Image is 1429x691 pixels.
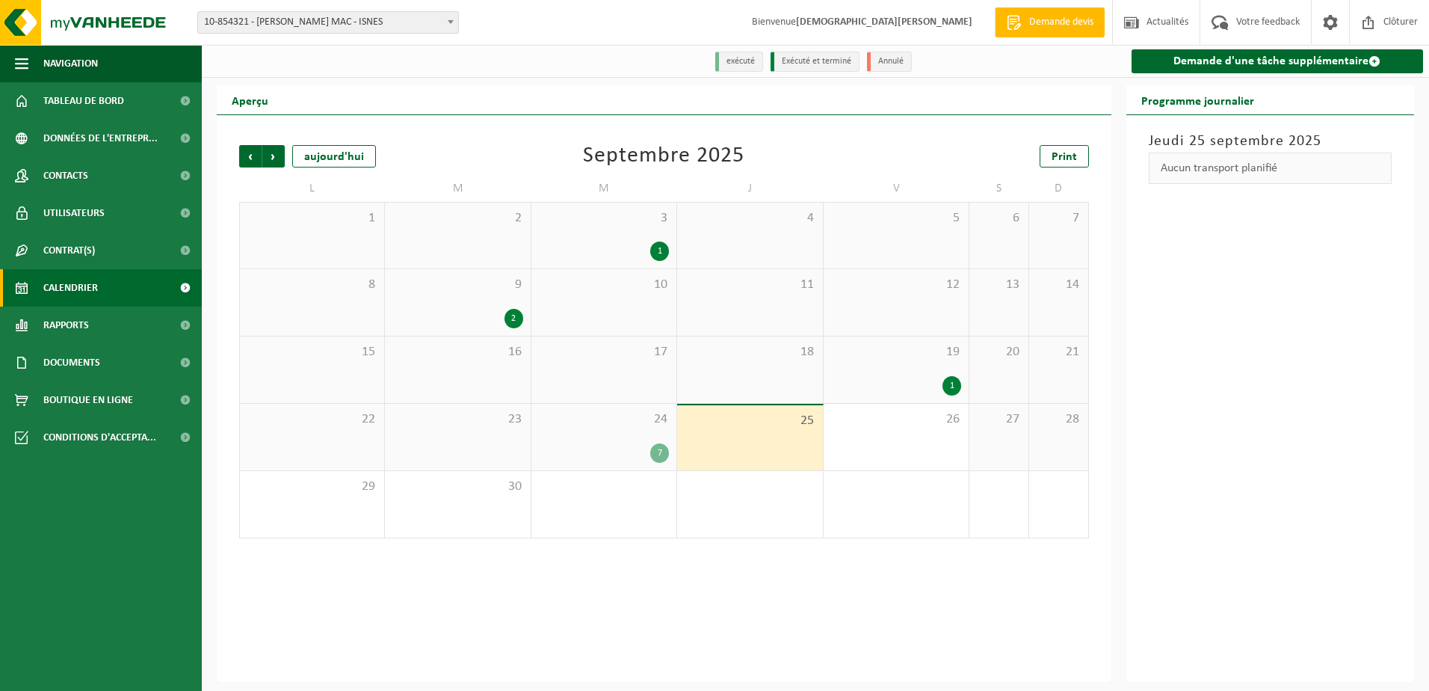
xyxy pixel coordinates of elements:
[217,85,283,114] h2: Aperçu
[1037,210,1081,227] span: 7
[247,479,377,495] span: 29
[392,479,522,495] span: 30
[650,242,669,261] div: 1
[1025,15,1097,30] span: Demande devis
[239,145,262,168] span: Précédent
[824,175,969,202] td: V
[771,52,859,72] li: Exécuté et terminé
[239,175,385,202] td: L
[1149,153,1392,184] div: Aucun transport planifié
[969,175,1029,202] td: S
[867,52,912,72] li: Annulé
[677,175,823,202] td: J
[831,344,961,360] span: 19
[831,210,961,227] span: 5
[1029,175,1089,202] td: D
[977,411,1021,428] span: 27
[942,376,961,396] div: 1
[1149,130,1392,153] h3: Jeudi 25 septembre 2025
[1037,344,1081,360] span: 21
[1126,85,1269,114] h2: Programme journalier
[977,210,1021,227] span: 6
[247,344,377,360] span: 15
[1040,145,1089,168] a: Print
[43,307,89,344] span: Rapports
[43,157,88,194] span: Contacts
[539,411,669,428] span: 24
[247,277,377,293] span: 8
[1052,151,1077,163] span: Print
[247,210,377,227] span: 1
[685,210,815,227] span: 4
[539,344,669,360] span: 17
[392,344,522,360] span: 16
[43,120,158,157] span: Données de l'entrepr...
[385,175,531,202] td: M
[43,232,95,269] span: Contrat(s)
[977,344,1021,360] span: 20
[43,269,98,307] span: Calendrier
[685,413,815,429] span: 25
[715,52,763,72] li: exécuté
[977,277,1021,293] span: 13
[650,443,669,463] div: 7
[198,12,458,33] span: 10-854321 - ELIA CRÉALYS MAC - ISNES
[43,419,156,456] span: Conditions d'accepta...
[43,45,98,82] span: Navigation
[831,411,961,428] span: 26
[43,344,100,381] span: Documents
[197,11,459,34] span: 10-854321 - ELIA CRÉALYS MAC - ISNES
[1037,411,1081,428] span: 28
[43,194,105,232] span: Utilisateurs
[796,16,972,28] strong: [DEMOGRAPHIC_DATA][PERSON_NAME]
[392,411,522,428] span: 23
[1132,49,1424,73] a: Demande d'une tâche supplémentaire
[504,309,523,328] div: 2
[392,210,522,227] span: 2
[1037,277,1081,293] span: 14
[43,82,124,120] span: Tableau de bord
[583,145,744,168] div: Septembre 2025
[531,175,677,202] td: M
[292,145,376,168] div: aujourd'hui
[262,145,285,168] span: Suivant
[685,277,815,293] span: 11
[685,344,815,360] span: 18
[539,277,669,293] span: 10
[831,277,961,293] span: 12
[995,7,1105,37] a: Demande devis
[43,381,133,419] span: Boutique en ligne
[247,411,377,428] span: 22
[539,210,669,227] span: 3
[392,277,522,293] span: 9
